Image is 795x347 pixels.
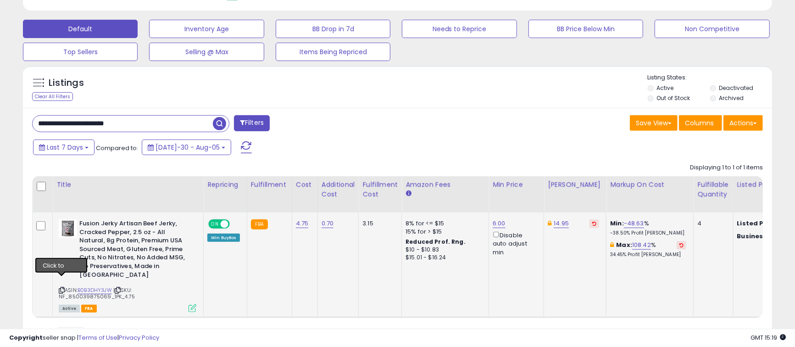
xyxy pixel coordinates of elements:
label: Out of Stock [656,94,690,102]
b: Listed Price: [737,219,779,228]
span: | SKU: NF_850039875069_1PK_4.75 [59,286,135,300]
button: [DATE]-30 - Aug-05 [142,140,231,155]
a: -48.63 [624,219,644,228]
strong: Copyright [9,333,43,342]
a: B0B3DHY3JW [78,286,112,294]
span: Compared to: [96,144,138,152]
button: Selling @ Max [149,43,264,61]
a: 4.75 [296,219,309,228]
div: Win BuyBox [207,234,240,242]
button: Filters [234,115,270,131]
button: Last 7 Days [33,140,95,155]
span: 2025-08-13 15:19 GMT [751,333,786,342]
button: Top Sellers [23,43,138,61]
div: Title [56,180,200,190]
div: $15.01 - $16.24 [406,254,482,262]
span: FBA [81,305,97,313]
span: Last 7 Days [47,143,83,152]
span: Columns [685,118,714,128]
a: 108.42 [632,241,651,250]
span: ON [209,220,221,228]
div: Clear All Filters [32,92,73,101]
h5: Listings [49,77,84,90]
div: seller snap | | [9,334,159,342]
small: Amazon Fees. [406,190,411,198]
th: The percentage added to the cost of goods (COGS) that forms the calculator for Min & Max prices. [606,176,694,213]
div: $10 - $10.83 [406,246,482,254]
span: All listings currently available for purchase on Amazon [59,305,80,313]
div: [PERSON_NAME] [548,180,602,190]
button: Columns [679,115,722,131]
div: % [610,241,686,258]
button: Non Competitive [655,20,769,38]
div: Fulfillable Quantity [697,180,729,199]
button: Inventory Age [149,20,264,38]
b: Fusion Jerky Artisan Beef Jerky, Cracked Pepper, 2.5 oz - All Natural, 8g Protein, Premium USA So... [79,219,191,281]
b: Max: [616,241,632,249]
button: Actions [723,115,763,131]
button: Needs to Reprice [402,20,517,38]
label: Deactivated [719,84,753,92]
div: Cost [296,180,314,190]
div: Additional Cost [322,180,355,199]
b: Reduced Prof. Rng. [406,238,466,246]
div: Disable auto adjust min [493,230,537,257]
a: Privacy Policy [119,333,159,342]
div: % [610,219,686,236]
label: Archived [719,94,744,102]
b: Min: [610,219,624,228]
a: Terms of Use [78,333,117,342]
b: Business Price: [737,232,788,241]
a: 6.00 [493,219,506,228]
p: -38.50% Profit [PERSON_NAME] [610,230,686,236]
div: 15% for > $15 [406,228,482,236]
button: Items Being Repriced [276,43,390,61]
div: Fulfillment [251,180,288,190]
span: [DATE]-30 - Aug-05 [156,143,220,152]
p: Listing States: [648,73,772,82]
img: 41E59L-3BtL._SL40_.jpg [59,219,77,238]
div: Amazon Fees [406,180,485,190]
button: BB Price Below Min [528,20,643,38]
div: 8% for <= $15 [406,219,482,228]
a: 14.95 [554,219,569,228]
a: 0.70 [322,219,334,228]
div: 3.15 [362,219,395,228]
div: Displaying 1 to 1 of 1 items [690,163,763,172]
small: FBA [251,219,268,229]
button: Save View [630,115,678,131]
div: Markup on Cost [610,180,689,190]
button: BB Drop in 7d [276,20,390,38]
span: OFF [228,220,243,228]
div: ASIN: [59,219,196,311]
div: Repricing [207,180,243,190]
div: Fulfillment Cost [362,180,398,199]
div: 4 [697,219,726,228]
div: Min Price [493,180,540,190]
label: Active [656,84,673,92]
button: Default [23,20,138,38]
p: 34.45% Profit [PERSON_NAME] [610,252,686,258]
